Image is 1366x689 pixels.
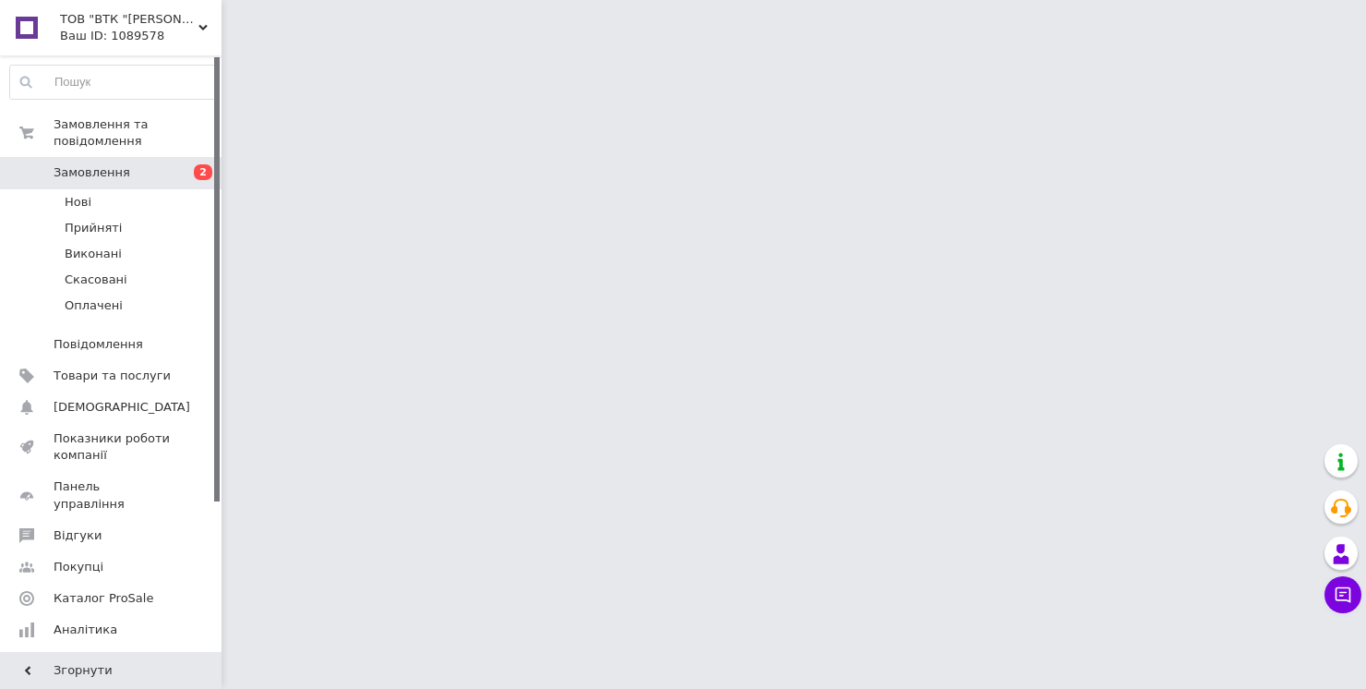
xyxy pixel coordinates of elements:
[54,164,130,181] span: Замовлення
[65,297,123,314] span: Оплачені
[54,430,171,464] span: Показники роботи компанії
[65,220,122,236] span: Прийняті
[54,116,222,150] span: Замовлення та повідомлення
[60,11,198,28] span: ТОВ "ВТК "АНТАЛ" (Фабріка спецодягу)
[54,478,171,512] span: Панель управління
[54,368,171,384] span: Товари та послуги
[194,164,212,180] span: 2
[65,246,122,262] span: Виконані
[54,527,102,544] span: Відгуки
[60,28,222,44] div: Ваш ID: 1089578
[54,622,117,638] span: Аналітика
[54,590,153,607] span: Каталог ProSale
[54,336,143,353] span: Повідомлення
[10,66,217,99] input: Пошук
[1324,576,1361,613] button: Чат з покупцем
[54,559,103,575] span: Покупці
[65,194,91,211] span: Нові
[65,272,127,288] span: Скасовані
[54,399,190,416] span: [DEMOGRAPHIC_DATA]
